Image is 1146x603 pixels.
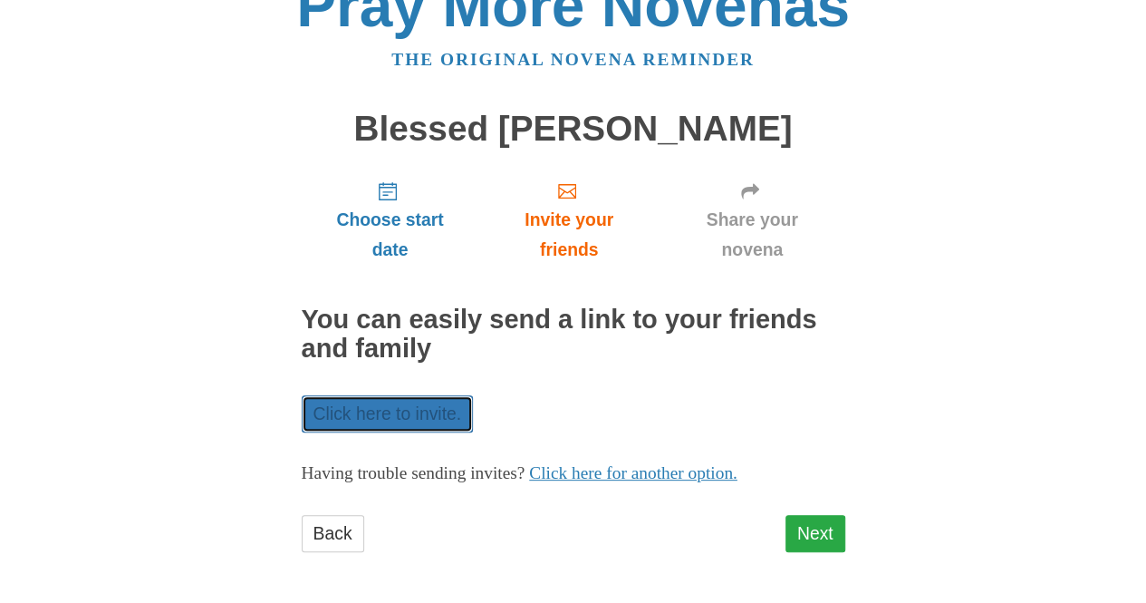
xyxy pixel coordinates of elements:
[660,166,845,274] a: Share your novena
[678,205,827,265] span: Share your novena
[302,110,845,149] h1: Blessed [PERSON_NAME]
[302,395,474,433] a: Click here to invite.
[302,515,364,552] a: Back
[529,463,737,482] a: Click here for another option.
[302,306,845,364] h2: You can easily send a link to your friends and family
[478,166,659,274] a: Invite your friends
[302,463,525,482] span: Having trouble sending invites?
[320,205,461,265] span: Choose start date
[302,166,479,274] a: Choose start date
[391,50,755,69] a: The original novena reminder
[785,515,845,552] a: Next
[496,205,640,265] span: Invite your friends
